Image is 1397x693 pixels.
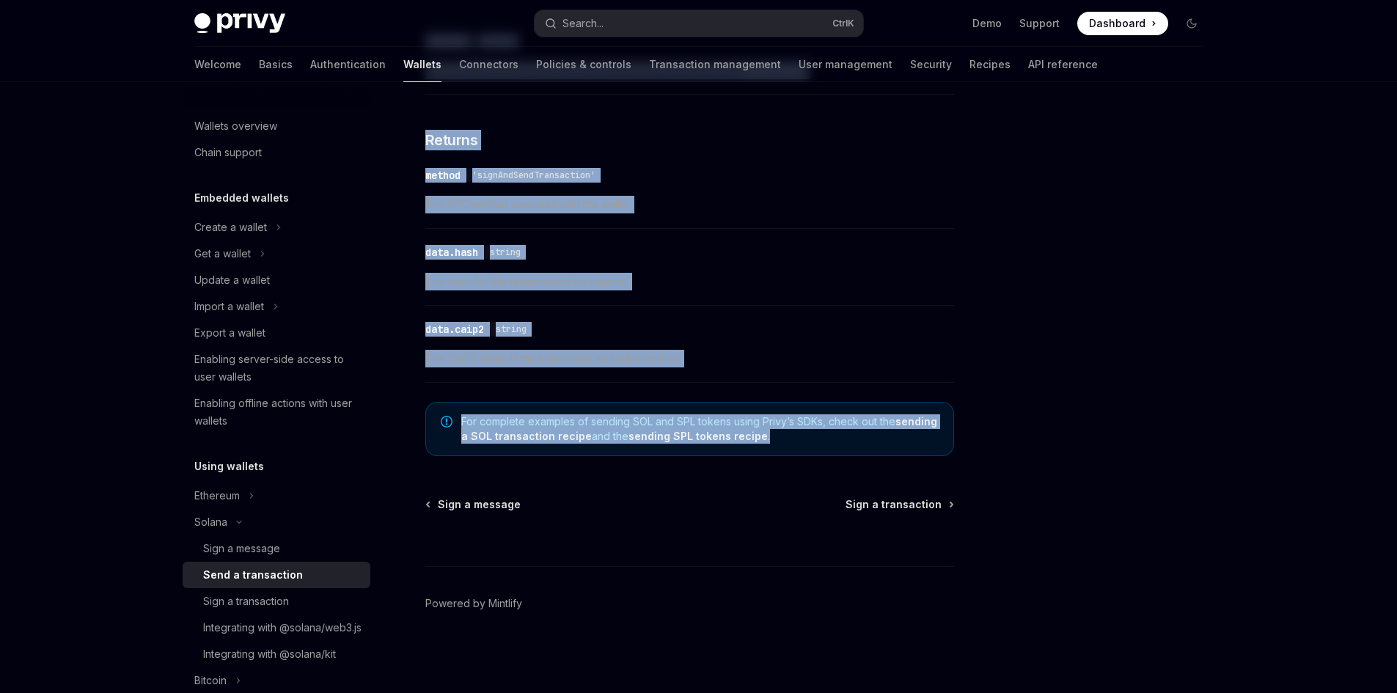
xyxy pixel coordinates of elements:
[183,535,370,562] a: Sign a message
[425,196,954,213] span: The RPC method executed with the wallet.
[425,322,484,337] div: data.caip2
[832,18,854,29] span: Ctrl K
[910,47,952,82] a: Security
[1089,16,1145,31] span: Dashboard
[496,323,527,335] span: string
[846,497,942,512] span: Sign a transaction
[562,15,604,32] div: Search...
[194,513,227,531] div: Solana
[183,615,370,641] a: Integrating with @solana/web3.js
[183,641,370,667] a: Integrating with @solana/kit
[183,320,370,346] a: Export a wallet
[203,540,280,557] div: Sign a message
[194,487,240,505] div: Ethereum
[183,214,370,241] button: Toggle Create a wallet section
[183,293,370,320] button: Toggle Import a wallet section
[1019,16,1060,31] a: Support
[628,430,768,443] a: sending SPL tokens recipe
[441,416,452,428] svg: Note
[194,271,270,289] div: Update a wallet
[183,509,370,535] button: Toggle Solana section
[461,415,937,443] a: sending a SOL transaction recipe
[183,139,370,166] a: Chain support
[310,47,386,82] a: Authentication
[203,566,303,584] div: Send a transaction
[203,645,336,663] div: Integrating with @solana/kit
[183,241,370,267] button: Toggle Get a wallet section
[259,47,293,82] a: Basics
[203,593,289,610] div: Sign a transaction
[183,390,370,434] a: Enabling offline actions with user wallets
[183,267,370,293] a: Update a wallet
[969,47,1011,82] a: Recipes
[194,298,264,315] div: Import a wallet
[194,395,362,430] div: Enabling offline actions with user wallets
[1028,47,1098,82] a: API reference
[425,130,478,150] span: Returns
[194,47,241,82] a: Welcome
[536,47,631,82] a: Policies & controls
[438,497,521,512] span: Sign a message
[194,144,262,161] div: Chain support
[183,113,370,139] a: Wallets overview
[194,351,362,386] div: Enabling server-side access to user wallets
[846,497,953,512] a: Sign a transaction
[472,169,595,181] span: 'signAndSendTransaction'
[183,562,370,588] a: Send a transaction
[427,497,521,512] a: Sign a message
[425,350,954,367] span: The CAIP2 chain ID the transaction was submitted on.
[461,414,939,444] span: For complete examples of sending SOL and SPL tokens using Privy’s SDKs, check out the and the .
[194,13,285,34] img: dark logo
[183,483,370,509] button: Toggle Ethereum section
[425,273,954,290] span: The hash for the broadcasted transaction.
[194,324,265,342] div: Export a wallet
[183,588,370,615] a: Sign a transaction
[183,346,370,390] a: Enabling server-side access to user wallets
[194,458,264,475] h5: Using wallets
[1077,12,1168,35] a: Dashboard
[425,168,461,183] div: method
[425,245,478,260] div: data.hash
[490,246,521,258] span: string
[799,47,892,82] a: User management
[1180,12,1203,35] button: Toggle dark mode
[194,189,289,207] h5: Embedded wallets
[459,47,518,82] a: Connectors
[425,596,522,611] a: Powered by Mintlify
[194,117,277,135] div: Wallets overview
[535,10,863,37] button: Open search
[403,47,441,82] a: Wallets
[649,47,781,82] a: Transaction management
[194,245,251,263] div: Get a wallet
[972,16,1002,31] a: Demo
[194,219,267,236] div: Create a wallet
[194,672,227,689] div: Bitcoin
[203,619,362,637] div: Integrating with @solana/web3.js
